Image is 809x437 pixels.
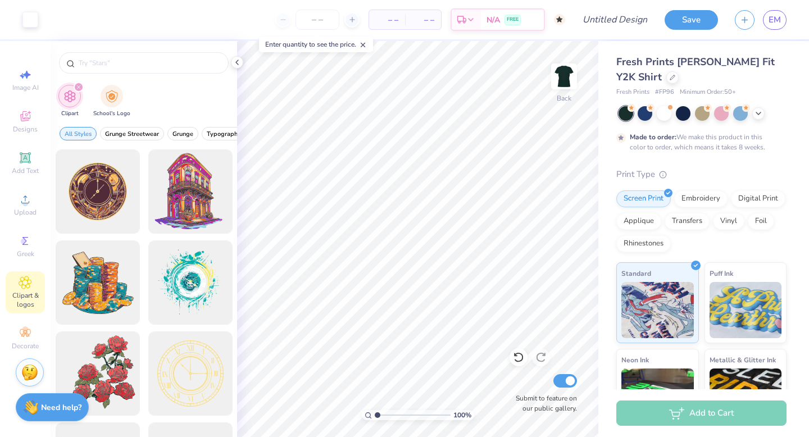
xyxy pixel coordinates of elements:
[763,10,787,30] a: EM
[58,85,81,118] div: filter for Clipart
[167,127,198,140] button: filter button
[621,282,694,338] img: Standard
[510,393,577,413] label: Submit to feature on our public gallery.
[507,16,519,24] span: FREE
[616,88,649,97] span: Fresh Prints
[100,127,164,140] button: filter button
[14,208,37,217] span: Upload
[12,342,39,350] span: Decorate
[13,125,38,134] span: Designs
[553,65,575,88] img: Back
[630,132,768,152] div: We make this product in this color to order, which means it takes 8 weeks.
[621,354,649,366] span: Neon Ink
[65,130,92,138] span: All Styles
[12,83,39,92] span: Image AI
[630,133,676,142] strong: Made to order:
[376,14,398,26] span: – –
[41,402,81,413] strong: Need help?
[616,235,671,252] div: Rhinestones
[665,213,710,230] div: Transfers
[17,249,34,258] span: Greek
[665,10,718,30] button: Save
[93,85,130,118] div: filter for School's Logo
[58,85,81,118] button: filter button
[748,213,774,230] div: Foil
[674,190,728,207] div: Embroidery
[710,282,782,338] img: Puff Ink
[574,8,656,31] input: Untitled Design
[93,85,130,118] button: filter button
[713,213,744,230] div: Vinyl
[296,10,339,30] input: – –
[616,190,671,207] div: Screen Print
[616,168,787,181] div: Print Type
[172,130,193,138] span: Grunge
[769,13,781,26] span: EM
[63,90,76,103] img: Clipart Image
[621,267,651,279] span: Standard
[487,14,500,26] span: N/A
[78,57,221,69] input: Try "Stars"
[207,130,241,138] span: Typography
[60,127,97,140] button: filter button
[621,368,694,425] img: Neon Ink
[453,410,471,420] span: 100 %
[710,368,782,425] img: Metallic & Glitter Ink
[731,190,785,207] div: Digital Print
[106,90,118,103] img: School's Logo Image
[259,37,373,52] div: Enter quantity to see the price.
[105,130,159,138] span: Grunge Streetwear
[710,354,776,366] span: Metallic & Glitter Ink
[12,166,39,175] span: Add Text
[710,267,733,279] span: Puff Ink
[655,88,674,97] span: # FP96
[680,88,736,97] span: Minimum Order: 50 +
[616,213,661,230] div: Applique
[202,127,246,140] button: filter button
[6,291,45,309] span: Clipart & logos
[93,110,130,118] span: School's Logo
[412,14,434,26] span: – –
[557,93,571,103] div: Back
[616,55,775,84] span: Fresh Prints [PERSON_NAME] Fit Y2K Shirt
[61,110,79,118] span: Clipart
